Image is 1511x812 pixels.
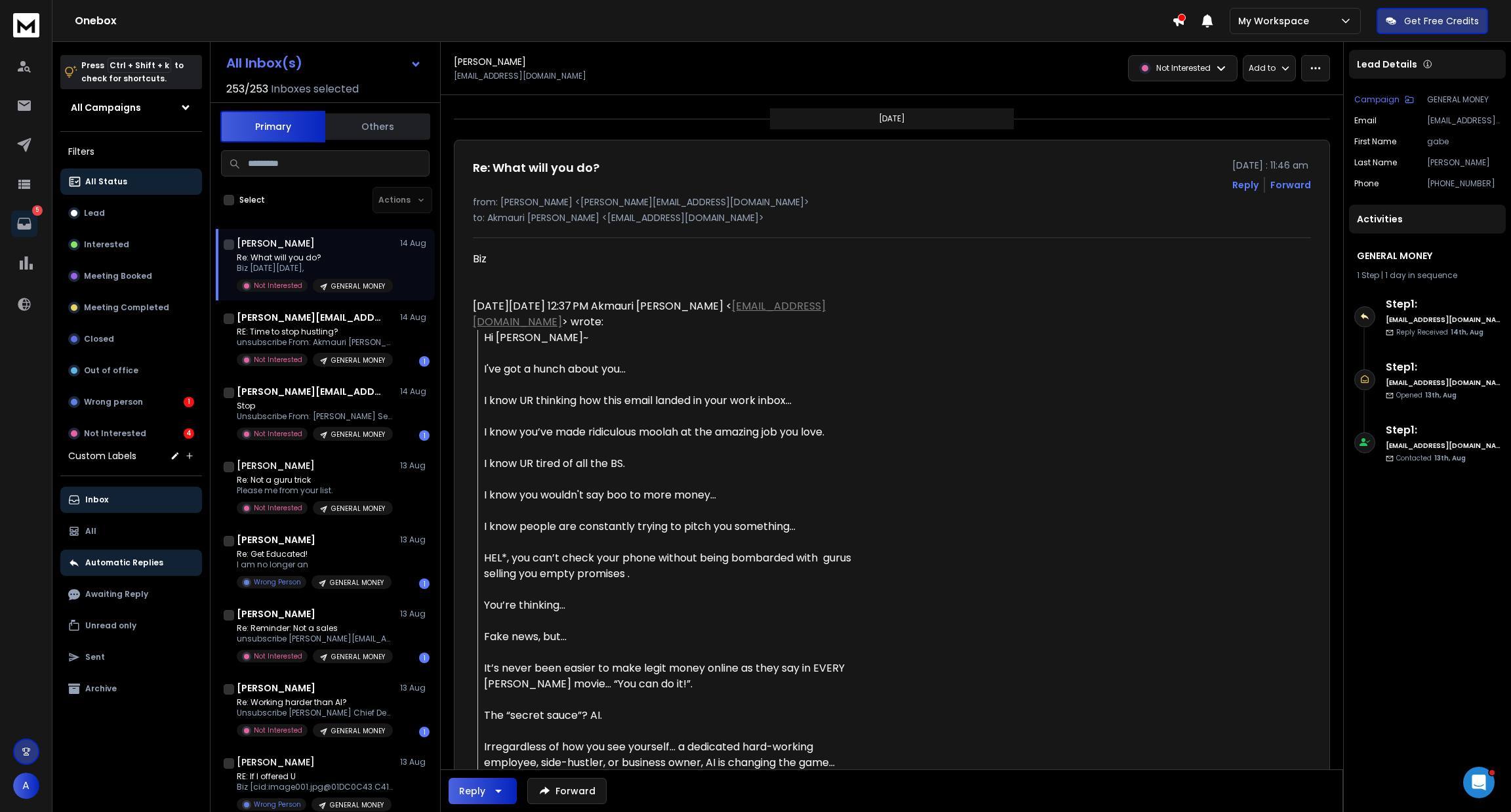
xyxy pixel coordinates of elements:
[473,195,1311,209] p: from: [PERSON_NAME] <[PERSON_NAME][EMAIL_ADDRESS][DOMAIN_NAME]>
[254,429,302,439] p: Not Interested
[84,334,114,344] p: Closed
[400,238,430,249] p: 14 Aug
[60,676,202,702] button: Archive
[1396,390,1457,400] p: Opened
[473,251,856,267] div: Biz
[60,94,202,121] button: All Campaigns
[484,519,856,535] div: I know people are constantly trying to pitch you something...
[226,81,268,97] span: 253 / 253
[85,176,127,187] p: All Status
[60,169,202,195] button: All Status
[237,771,394,782] p: RE: If I offered U
[331,355,385,365] p: GENERAL MONEY
[1427,178,1501,189] p: [PHONE_NUMBER]
[1451,327,1483,337] span: 14th, Aug
[85,683,117,694] p: Archive
[60,357,202,384] button: Out of office
[1354,157,1397,168] p: Last Name
[1270,178,1311,192] div: Forward
[1386,315,1501,325] h6: [EMAIL_ADDRESS][DOMAIN_NAME]
[184,397,194,407] div: 1
[1396,453,1466,463] p: Contacted
[237,263,393,274] p: Biz [DATE][DATE],
[1425,390,1457,400] span: 13th, Aug
[60,550,202,576] button: Automatic Replies
[60,389,202,415] button: Wrong person1
[226,56,302,70] h1: All Inbox(s)
[419,579,430,589] div: 1
[331,430,385,439] p: GENERAL MONEY
[84,239,129,250] p: Interested
[68,449,136,462] h3: Custom Labels
[325,112,430,141] button: Others
[449,778,517,804] button: Reply
[1354,94,1414,105] button: Campaign
[1249,63,1276,73] p: Add to
[60,142,202,161] h3: Filters
[484,739,856,771] div: Irregardless of how you see yourself... a dedicated hard-working employee, side-hustler, or busin...
[1377,8,1488,34] button: Get Free Credits
[1354,115,1377,126] p: Email
[459,784,485,798] div: Reply
[84,428,146,439] p: Not Interested
[400,386,430,397] p: 14 Aug
[1357,249,1498,262] h1: GENERAL MONEY
[254,281,302,291] p: Not Interested
[484,550,856,582] div: HEL*, you can’t check your phone without being bombarded with gurus selling you empty promises .
[237,411,394,422] p: Unsubscribe From: [PERSON_NAME] Sent:
[330,578,384,588] p: GENERAL MONEY
[84,365,138,376] p: Out of office
[254,725,302,735] p: Not Interested
[1386,296,1501,312] h6: Step 1 :
[1357,270,1379,281] span: 1 Step
[484,660,856,692] div: It’s never been easier to make legit money online as they say in EVERY [PERSON_NAME] movie… “You ...
[1386,422,1501,438] h6: Step 1 :
[1232,159,1311,172] p: [DATE] : 11:46 am
[60,294,202,321] button: Meeting Completed
[484,708,856,723] div: The “secret sauce”? AI.
[1386,359,1501,375] h6: Step 1 :
[1463,767,1495,798] iframe: Intercom live chat
[220,111,325,142] button: Primary
[85,620,136,631] p: Unread only
[237,459,315,472] h1: [PERSON_NAME]
[60,263,202,289] button: Meeting Booked
[1232,178,1259,192] button: Reply
[237,401,394,411] p: Stop
[484,330,856,346] div: Hi [PERSON_NAME]~
[1385,270,1457,281] span: 1 day in sequence
[1396,327,1483,337] p: Reply Received
[254,503,302,513] p: Not Interested
[84,208,105,218] p: Lead
[84,271,152,281] p: Meeting Booked
[60,581,202,607] button: Awaiting Reply
[85,526,96,537] p: All
[71,101,141,114] h1: All Campaigns
[254,355,302,365] p: Not Interested
[1354,178,1379,189] p: Phone
[85,589,148,599] p: Awaiting Reply
[271,81,359,97] h3: Inboxes selected
[60,200,202,226] button: Lead
[400,609,430,619] p: 13 Aug
[400,312,430,323] p: 14 Aug
[237,782,394,792] p: Biz [cid:image001.jpg@01DC0C43.C4189600] [PERSON_NAME] & [PERSON_NAME]
[419,430,430,441] div: 1
[60,613,202,639] button: Unread only
[85,558,163,568] p: Automatic Replies
[400,683,430,693] p: 13 Aug
[237,237,315,250] h1: [PERSON_NAME]
[32,205,43,216] p: 5
[84,302,169,313] p: Meeting Completed
[1357,58,1417,71] p: Lead Details
[60,420,202,447] button: Not Interested4
[331,726,385,736] p: GENERAL MONEY
[237,337,394,348] p: unsubscribe From: Akmauri [PERSON_NAME] Sent:
[484,393,856,409] div: I know UR thinking how this email landed in your work inbox...
[237,756,315,769] h1: [PERSON_NAME]
[237,634,394,644] p: unsubscribe [PERSON_NAME][EMAIL_ADDRESS][DOMAIN_NAME] [DATE], Aug
[11,211,37,237] a: 5
[331,504,385,514] p: GENERAL MONEY
[1349,205,1506,233] div: Activities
